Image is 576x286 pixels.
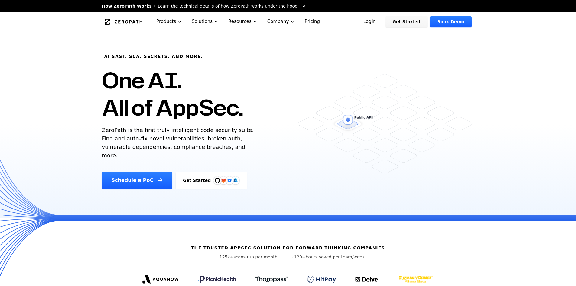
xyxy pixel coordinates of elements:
img: Azure [233,178,238,183]
img: GitHub [215,178,220,183]
p: ZeroPath is the first truly intelligent code security suite. Find and auto-fix novel vulnerabilit... [102,126,257,160]
p: hours saved per team/week [291,254,365,260]
img: GitLab [217,174,229,186]
span: How ZeroPath Works [102,3,152,9]
span: Learn the technical details of how ZeroPath works under the hood. [158,3,299,9]
p: scans run per month [211,254,286,260]
button: Solutions [187,12,223,31]
h6: AI SAST, SCA, Secrets, and more. [104,53,203,59]
a: Get StartedGitHubGitLabAzure [176,172,247,189]
a: Pricing [300,12,325,31]
button: Resources [223,12,262,31]
a: Get Started [385,16,428,27]
span: 125k+ [220,255,234,259]
img: Thoropass [255,276,288,282]
nav: Global [95,12,482,31]
h6: The Trusted AppSec solution for forward-thinking companies [191,245,385,251]
svg: Bitbucket [226,177,233,184]
h1: One AI. All of AppSec. [102,67,243,121]
a: Book Demo [430,16,471,27]
a: Schedule a PoC [102,172,172,189]
button: Company [262,12,300,31]
button: Products [151,12,187,31]
a: How ZeroPath WorksLearn the technical details of how ZeroPath works under the hood. [102,3,306,9]
span: ~120+ [291,255,306,259]
a: Login [356,16,383,27]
